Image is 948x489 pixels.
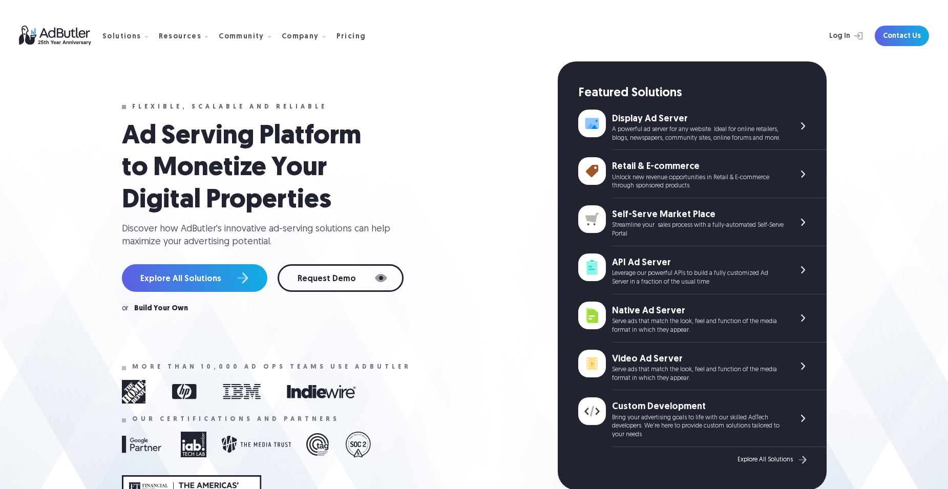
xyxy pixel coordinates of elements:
div: Leverage our powerful APIs to build a fully customized Ad Server in a fraction of the usual time [612,269,784,287]
div: Self-Serve Market Place [612,208,784,221]
a: API Ad Server Leverage our powerful APIs to build a fully customized Ad Server in a fraction of t... [578,246,827,294]
div: Display Ad Server [612,113,784,125]
div: Video Ad Server [612,353,784,366]
div: Solutions [102,33,141,40]
div: Discover how AdButler's innovative ad-serving solutions can help maximize your advertising potent... [122,223,398,248]
div: Retail & E-commerce [612,160,784,173]
div: Unlock new revenue opportunities in Retail & E-commerce through sponsored products. [612,174,784,191]
div: Custom Development [612,400,784,413]
a: Explore All Solutions [122,264,267,292]
div: A powerful ad server for any website. Ideal for online retailers, blogs, newspapers, community si... [612,125,784,143]
div: or [122,305,128,312]
div: Explore All Solutions [738,456,793,463]
div: Streamline your sales process with a fully-automated Self-Serve Portal [612,221,784,239]
a: Log In [802,26,869,46]
a: Retail & E-commerce Unlock new revenue opportunities in Retail & E-commerce through sponsored pro... [578,150,827,198]
div: Resources [159,33,202,40]
a: Custom Development Bring your advertising goals to life with our skilled AdTech developers. We're... [578,390,827,447]
div: Flexible, scalable and reliable [132,103,327,111]
div: More than 10,000 ad ops teams use adbutler [132,364,411,371]
a: Request Demo [278,264,404,292]
a: Video Ad Server Serve ads that match the look, feel and function of the media format in which the... [578,343,827,391]
div: Serve ads that match the look, feel and function of the media format in which they appear. [612,366,784,383]
a: Explore All Solutions [738,453,809,466]
a: Build Your Own [134,305,188,312]
div: API Ad Server [612,257,784,269]
div: Pricing [336,33,366,40]
div: Serve ads that match the look, feel and function of the media format in which they appear. [612,317,784,335]
a: Pricing [336,31,374,40]
div: Our certifications and partners [132,416,340,423]
a: Display Ad Server A powerful ad server for any website. Ideal for online retailers, blogs, newspa... [578,102,827,151]
h1: Ad Serving Platform to Monetize Your Digital Properties [122,121,388,217]
div: Community [219,33,264,40]
div: Featured Solutions [578,85,827,102]
div: Bring your advertising goals to life with our skilled AdTech developers. We're here to provide cu... [612,414,784,439]
a: Self-Serve Market Place Streamline your sales process with a fully-automated Self-Serve Portal [578,198,827,246]
div: Company [282,33,319,40]
div: Native Ad Server [612,305,784,317]
a: Native Ad Server Serve ads that match the look, feel and function of the media format in which th... [578,294,827,343]
a: Contact Us [875,26,929,46]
